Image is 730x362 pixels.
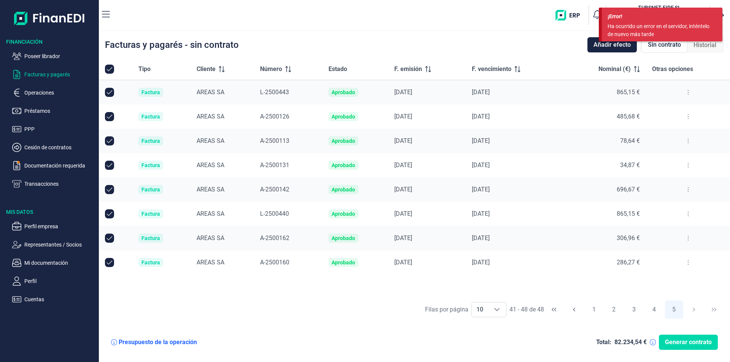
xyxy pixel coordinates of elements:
button: Page 2 [605,300,623,319]
div: Row Unselected null [105,234,114,243]
div: ¡Error! [608,13,717,21]
span: Nominal (€) [598,65,631,74]
div: [DATE] [472,161,555,169]
div: [DATE] [394,259,459,266]
span: A-2500142 [260,186,289,193]
button: Perfil empresa [12,222,96,231]
span: Tipo [138,65,151,74]
p: Cesión de contratos [24,143,96,152]
span: Cliente [197,65,216,74]
span: Número [260,65,282,74]
span: 286,27 € [617,259,640,266]
p: Poseer librador [24,52,96,61]
div: Aprobado [332,89,355,95]
div: [DATE] [472,137,555,145]
button: Page 1 [585,300,603,319]
div: Presupuesto de la operación [119,338,197,346]
div: Row Unselected null [105,88,114,97]
div: [DATE] [472,234,555,242]
div: [DATE] [394,113,459,120]
span: Generar contrato [665,338,712,347]
button: Generar contrato [659,335,718,350]
div: All items selected [105,65,114,74]
button: Operaciones [12,88,96,97]
p: Mi documentación [24,258,96,267]
span: L-2500443 [260,89,289,96]
div: [DATE] [472,113,555,120]
span: 78,64 € [620,137,640,144]
img: erp [555,10,586,21]
span: 696,67 € [617,186,640,193]
div: [DATE] [472,89,555,96]
button: Page 4 [645,300,663,319]
div: [DATE] [472,186,555,193]
p: Préstamos [24,106,96,115]
span: 865,15 € [617,89,640,96]
p: Perfil [24,277,96,286]
button: Poseer librador [12,52,96,61]
span: 306,96 € [617,234,640,242]
button: Facturas y pagarés [12,70,96,79]
div: Factura [141,211,160,217]
img: Logo de aplicación [14,6,85,30]
div: Aprobado [332,162,355,168]
span: AREAS SA [197,89,224,96]
div: Factura [141,114,160,120]
span: A-2500162 [260,234,289,242]
div: [DATE] [394,186,459,193]
span: Otras opciones [652,65,693,74]
span: Estado [328,65,347,74]
span: L-2500440 [260,210,289,217]
span: A-2500126 [260,113,289,120]
div: Aprobado [332,235,355,241]
button: Perfil [12,277,96,286]
div: Row Unselected null [105,185,114,194]
span: F. vencimiento [472,65,511,74]
p: PPP [24,125,96,134]
span: AREAS SA [197,234,224,242]
div: Aprobado [332,259,355,266]
p: Representantes / Socios [24,240,96,249]
button: Mi documentación [12,258,96,267]
span: F. emisión [394,65,422,74]
span: AREAS SA [197,210,224,217]
span: A-2500160 [260,259,289,266]
p: Perfil empresa [24,222,96,231]
div: Row Unselected null [105,161,114,170]
button: First Page [545,300,563,319]
div: Aprobado [332,211,355,217]
button: Añadir efecto [587,37,637,52]
button: Representantes / Socios [12,240,96,249]
span: AREAS SA [197,113,224,120]
button: Page 3 [625,300,643,319]
span: AREAS SA [197,259,224,266]
p: Facturas y pagarés [24,70,96,79]
div: Factura [141,162,160,168]
button: PPP [12,125,96,134]
div: Choose [488,302,506,317]
div: [DATE] [394,89,459,96]
div: Factura [141,187,160,193]
button: Cesión de contratos [12,143,96,152]
div: [DATE] [394,234,459,242]
button: Last Page [705,300,723,319]
p: Transacciones [24,179,96,188]
button: Préstamos [12,106,96,115]
span: 41 - 48 de 48 [509,307,544,313]
span: Añadir efecto [594,40,631,49]
div: Factura [141,259,160,266]
span: A-2500131 [260,161,289,169]
div: [DATE] [472,210,555,218]
button: Next Page [685,300,703,319]
div: Total: [596,338,611,346]
span: AREAS SA [197,161,224,169]
span: 34,87 € [620,161,640,169]
div: Aprobado [332,138,355,144]
div: [DATE] [394,161,459,169]
div: [DATE] [394,137,459,145]
p: Cuentas [24,295,96,304]
button: Cuentas [12,295,96,304]
span: 865,15 € [617,210,640,217]
div: Factura [141,235,160,241]
button: TUTUBSNET FIRE SL[PERSON_NAME] [PERSON_NAME](B67089441) [609,4,707,27]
